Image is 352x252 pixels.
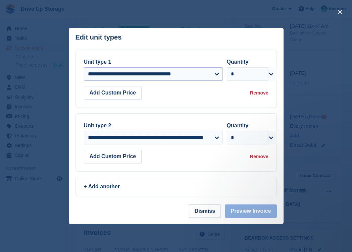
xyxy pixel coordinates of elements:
div: + Add another [84,183,268,191]
button: Preview Invoice [225,204,276,218]
a: + Add another [76,177,277,196]
p: Edit unit types [76,34,122,41]
div: Remove [250,89,268,97]
button: Dismiss [189,204,221,218]
label: Quantity [227,59,249,65]
label: Quantity [227,123,249,128]
label: Unit type 1 [84,59,111,65]
button: close [335,7,345,17]
button: Add Custom Price [84,150,142,163]
label: Unit type 2 [84,123,111,128]
button: Add Custom Price [84,86,142,100]
div: Remove [250,153,268,160]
